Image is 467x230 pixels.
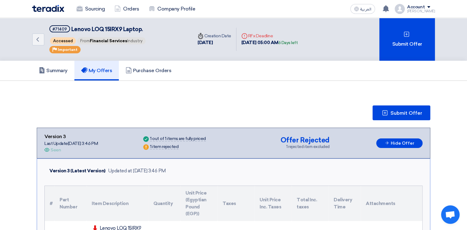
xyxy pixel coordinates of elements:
[441,205,460,224] div: Open chat
[286,144,329,150] div: 1 rejected item excluded
[110,2,144,16] a: Orders
[87,186,148,221] th: Item Description
[126,68,171,74] h5: Purchase Orders
[390,111,422,116] span: Submit Offer
[32,61,74,80] a: Summary
[50,37,76,44] span: Accessed
[55,186,87,221] th: Part Number
[39,68,68,74] h5: Summary
[255,186,292,221] th: Unit Price Inc. Taxes
[373,105,430,120] button: Submit Offer
[144,2,200,16] a: Company Profile
[52,27,67,31] div: #71409
[150,137,206,142] div: 1 out of 1 items are fully priced
[379,18,435,61] div: Submit Offer
[77,37,146,44] span: From Industry
[329,186,361,221] th: Delivery Time
[360,7,371,11] span: العربية
[81,68,112,74] h5: My Offers
[241,39,298,46] div: [DATE] 05:00 AM
[181,186,218,221] th: Unit Price (Egyptian Pound (EGP))
[108,167,166,175] div: Updated at [DATE] 3:46 PM
[198,39,231,46] div: [DATE]
[241,33,298,39] div: RFx Deadline
[150,145,178,150] div: 1 item rejected
[119,61,178,80] a: Purchase Orders
[49,25,146,33] h5: Lenovo LOQ 15IRX9 Laptop.
[74,61,119,80] a: My Offers
[350,4,375,14] button: العربية
[278,40,298,46] div: 6 Days left
[148,186,181,221] th: Quantity
[45,186,55,221] th: #
[361,186,422,221] th: Attachments
[218,186,255,221] th: Taxes
[292,186,329,221] th: Total Inc. taxes
[44,140,98,147] div: Last Update [DATE] 3:46 PM
[51,147,61,153] div: Seen
[395,4,405,14] img: profile_test.png
[407,10,435,13] div: [PERSON_NAME]
[71,26,143,33] span: Lenovo LOQ 15IRX9 Laptop.
[44,133,98,140] div: Version 3
[198,33,231,39] div: Creation Date
[280,136,329,144] span: Offer Rejected
[49,167,106,175] div: Version 3 (Latest Version)
[376,138,423,148] button: Hide Offer
[72,2,110,16] a: Sourcing
[407,5,425,10] div: Account
[90,39,127,43] span: Financial Services
[32,5,64,12] img: Teradix logo
[58,47,77,52] span: Important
